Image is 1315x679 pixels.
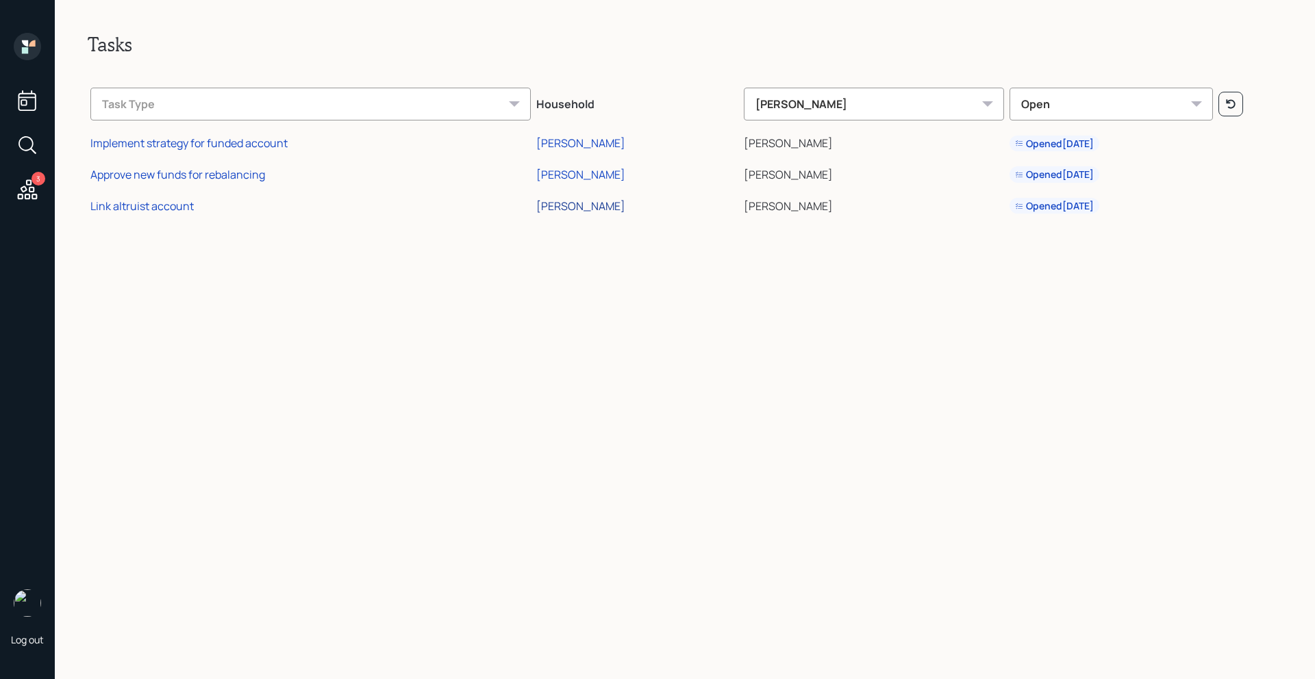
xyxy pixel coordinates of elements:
[741,126,1006,157] td: [PERSON_NAME]
[536,136,625,151] div: [PERSON_NAME]
[534,78,741,126] th: Household
[741,188,1006,220] td: [PERSON_NAME]
[744,88,1003,120] div: [PERSON_NAME]
[11,633,44,646] div: Log out
[1015,199,1094,213] div: Opened [DATE]
[536,167,625,182] div: [PERSON_NAME]
[88,33,1282,56] h2: Tasks
[90,198,194,214] div: Link altruist account
[1015,137,1094,151] div: Opened [DATE]
[90,136,288,151] div: Implement strategy for funded account
[1015,168,1094,181] div: Opened [DATE]
[32,172,45,185] div: 3
[536,198,625,214] div: [PERSON_NAME]
[90,167,265,182] div: Approve new funds for rebalancing
[90,88,531,120] div: Task Type
[741,157,1006,188] td: [PERSON_NAME]
[14,589,41,617] img: michael-russo-headshot.png
[1010,88,1214,120] div: Open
